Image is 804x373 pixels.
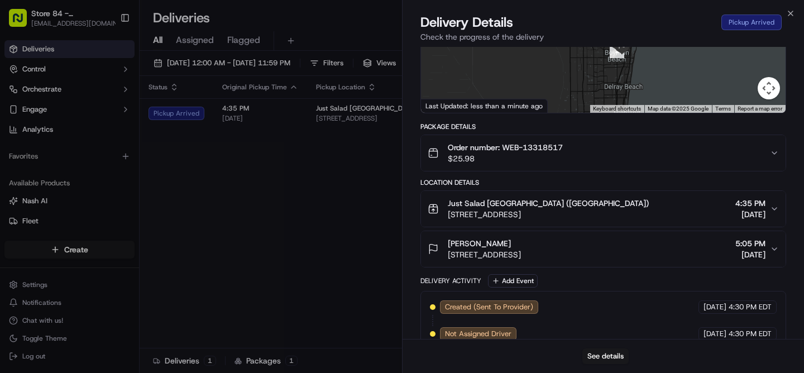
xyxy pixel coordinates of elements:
button: [PERSON_NAME][STREET_ADDRESS]5:05 PM[DATE] [421,231,786,267]
span: Knowledge Base [22,162,85,173]
a: Powered byPylon [79,189,135,198]
a: Terms (opens in new tab) [715,106,731,112]
a: Report a map error [738,106,782,112]
button: Just Salad [GEOGRAPHIC_DATA] ([GEOGRAPHIC_DATA])[STREET_ADDRESS]4:35 PM[DATE] [421,191,786,227]
div: Delivery Activity [420,276,481,285]
span: Created (Sent To Provider) [445,302,533,312]
a: 📗Knowledge Base [7,157,90,178]
p: Check the progress of the delivery [420,31,786,42]
div: 💻 [94,163,103,172]
img: Nash [11,11,33,34]
button: See details [582,348,629,364]
a: Open this area in Google Maps (opens a new window) [424,98,461,113]
img: 1736555255976-a54dd68f-1ca7-489b-9aae-adbdc363a1c4 [11,107,31,127]
div: 📗 [11,163,20,172]
span: [DATE] [735,249,765,260]
span: [STREET_ADDRESS] [448,249,521,260]
div: 2 [610,44,624,58]
span: [PERSON_NAME] [448,238,511,249]
button: Keyboard shortcuts [593,105,641,113]
button: Order number: WEB-13318517$25.98 [421,135,786,171]
span: 4:30 PM EDT [729,302,772,312]
span: Delivery Details [420,13,513,31]
a: 💻API Documentation [90,157,184,178]
div: Package Details [420,122,786,131]
span: 5:05 PM [735,238,765,249]
span: Not Assigned Driver [445,329,511,339]
span: Just Salad [GEOGRAPHIC_DATA] ([GEOGRAPHIC_DATA]) [448,198,649,209]
span: [DATE] [735,209,765,220]
span: 4:30 PM EDT [729,329,772,339]
div: Last Updated: less than a minute ago [421,99,548,113]
button: Add Event [488,274,538,288]
div: Start new chat [38,107,183,118]
input: Got a question? Start typing here... [29,72,201,84]
div: We're available if you need us! [38,118,141,127]
button: Start new chat [190,110,203,123]
span: $25.98 [448,153,563,164]
span: Map data ©2025 Google [648,106,709,112]
span: [STREET_ADDRESS] [448,209,649,220]
img: Google [424,98,461,113]
div: Location Details [420,178,786,187]
p: Welcome 👋 [11,45,203,63]
span: 4:35 PM [735,198,765,209]
span: [DATE] [703,302,726,312]
button: Map camera controls [758,77,780,99]
span: [DATE] [703,329,726,339]
span: Pylon [111,189,135,198]
span: API Documentation [106,162,179,173]
span: Order number: WEB-13318517 [448,142,563,153]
